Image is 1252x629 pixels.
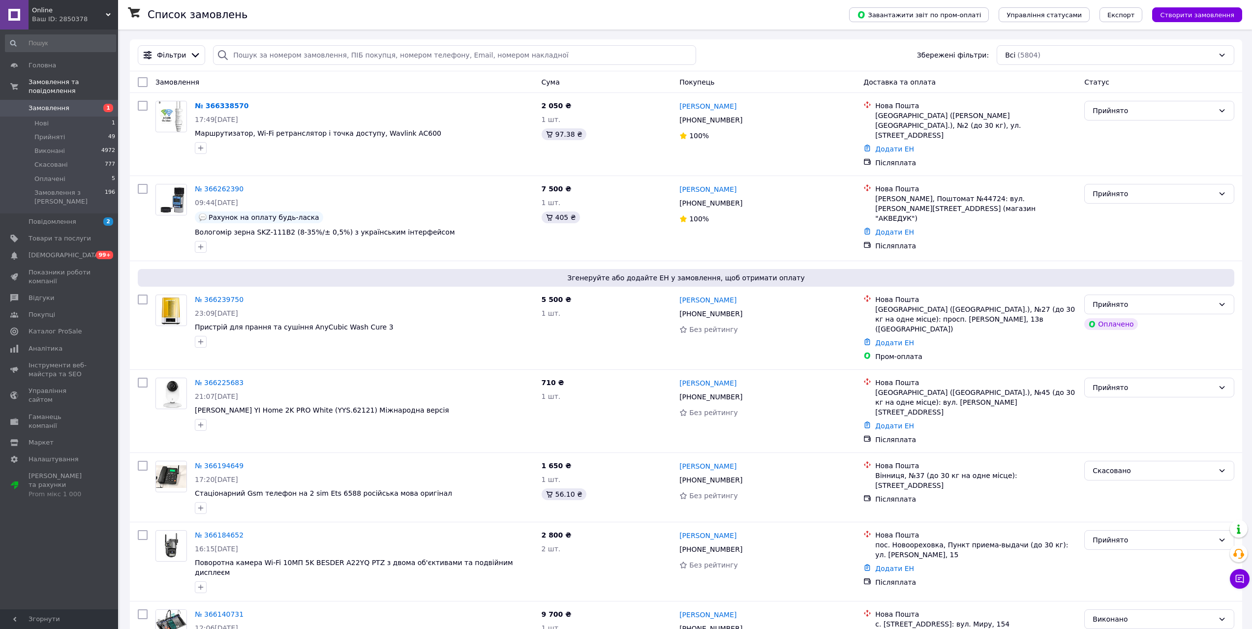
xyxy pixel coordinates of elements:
span: 49 [108,133,115,142]
div: Прийнято [1093,188,1214,199]
span: Online [32,6,106,15]
span: 17:20[DATE] [195,476,238,483]
span: 777 [105,160,115,169]
span: Рахунок на оплату будь-ласка [209,213,319,221]
a: Додати ЕН [875,565,914,572]
span: [DEMOGRAPHIC_DATA] [29,251,101,260]
div: Вінниця, №37 (до 30 кг на одне місце): [STREET_ADDRESS] [875,471,1076,490]
span: 1 шт. [542,199,561,207]
span: Без рейтингу [689,409,738,417]
a: № 366239750 [195,296,244,303]
a: Фото товару [155,101,187,132]
span: Відгуки [29,294,54,302]
span: Аналітика [29,344,62,353]
div: Ваш ID: 2850378 [32,15,118,24]
span: 1 шт. [542,392,561,400]
span: 2 050 ₴ [542,102,572,110]
div: Пром-оплата [875,352,1076,361]
span: Маршрутизатор, Wi-Fi ретранслятор і точка доступу, Wavlink AC600 [195,129,441,137]
div: [PHONE_NUMBER] [677,307,744,321]
div: Нова Пошта [875,184,1076,194]
span: Оплачені [34,175,65,183]
span: Гаманець компанії [29,413,91,430]
a: Створити замовлення [1142,10,1242,18]
span: Без рейтингу [689,326,738,333]
a: Вологомір зерна SKZ-111B2 (8-35%/± 0,5%) з українським інтерфейсом [195,228,455,236]
a: [PERSON_NAME] [679,295,736,305]
span: Управління статусами [1007,11,1082,19]
a: Фото товару [155,184,187,215]
span: 5 [112,175,115,183]
div: [PHONE_NUMBER] [677,473,744,487]
span: 99+ [96,251,113,259]
img: Фото товару [159,101,184,132]
a: [PERSON_NAME] YI Home 2K PRO White (YYS.62121) Міжнародна версія [195,406,449,414]
span: Експорт [1107,11,1135,19]
span: Інструменти веб-майстра та SEO [29,361,91,379]
div: Післяплата [875,494,1076,504]
a: Додати ЕН [875,339,914,347]
span: 09:44[DATE] [195,199,238,207]
span: 21:07[DATE] [195,392,238,400]
span: Замовлення [155,78,199,86]
span: 23:09[DATE] [195,309,238,317]
button: Завантажити звіт по пром-оплаті [849,7,989,22]
button: Управління статусами [999,7,1090,22]
img: Фото товару [156,184,186,215]
span: Створити замовлення [1160,11,1234,19]
span: [PERSON_NAME] та рахунки [29,472,91,499]
div: Післяплата [875,435,1076,445]
div: [PHONE_NUMBER] [677,542,744,556]
div: Прийнято [1093,299,1214,310]
div: Післяплата [875,577,1076,587]
div: [PHONE_NUMBER] [677,390,744,404]
button: Створити замовлення [1152,7,1242,22]
span: Повідомлення [29,217,76,226]
span: Каталог ProSale [29,327,82,336]
span: 1 [103,104,113,112]
span: (5804) [1017,51,1040,59]
div: Нова Пошта [875,609,1076,619]
div: [PHONE_NUMBER] [677,196,744,210]
button: Чат з покупцем [1230,569,1250,589]
div: с. [STREET_ADDRESS]: вул. Миру, 154 [875,619,1076,629]
span: Завантажити звіт по пром-оплаті [857,10,981,19]
h1: Список замовлень [148,9,247,21]
span: 100% [689,215,709,223]
a: № 366262390 [195,185,244,193]
a: Фото товару [155,530,187,562]
span: Прийняті [34,133,65,142]
span: Фільтри [157,50,186,60]
a: Додати ЕН [875,145,914,153]
span: Покупець [679,78,714,86]
a: [PERSON_NAME] [679,184,736,194]
div: Післяплата [875,158,1076,168]
span: Товари та послуги [29,234,91,243]
span: Поворотна камера Wi-Fi 10МП 5K BESDER A22YQ PTZ з двома об'єктивами та подвійним дисплеєм [195,559,513,576]
div: Нова Пошта [875,530,1076,540]
span: Без рейтингу [689,561,738,569]
span: 1 шт. [542,476,561,483]
div: 405 ₴ [542,211,580,223]
a: Додати ЕН [875,422,914,430]
a: № 366140731 [195,610,244,618]
a: Фото товару [155,461,187,492]
span: 1 [112,119,115,128]
div: Prom мікс 1 000 [29,490,91,499]
span: Пристрій для прання та сушіння AnyCubic Wash Cure 3 [195,323,394,331]
div: 97.38 ₴ [542,128,586,140]
span: 100% [689,132,709,140]
input: Пошук [5,34,116,52]
span: 16:15[DATE] [195,545,238,553]
span: Доставка та оплата [863,78,936,86]
span: Нові [34,119,49,128]
span: 7 500 ₴ [542,185,572,193]
a: [PERSON_NAME] [679,461,736,471]
span: 4972 [101,147,115,155]
span: 196 [105,188,115,206]
div: пос. Новоореховка, Пункт приема-выдачи (до 30 кг): ул. [PERSON_NAME], 15 [875,540,1076,560]
div: Прийнято [1093,535,1214,545]
span: Без рейтингу [689,492,738,500]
